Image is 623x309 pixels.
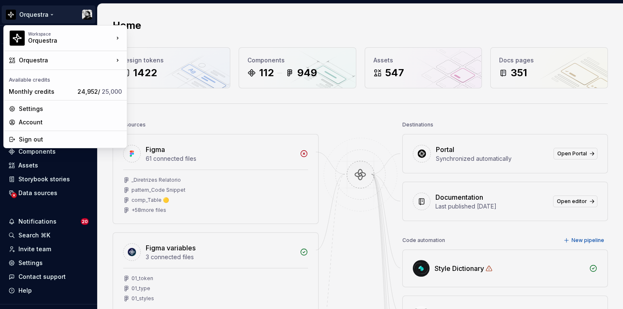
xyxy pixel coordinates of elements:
[19,56,113,64] div: Orquestra
[19,118,122,126] div: Account
[77,88,122,95] span: 24,952 /
[10,31,25,46] img: 2d16a307-6340-4442-b48d-ad77c5bc40e7.png
[19,105,122,113] div: Settings
[9,88,74,96] div: Monthly credits
[28,36,99,45] div: Orquestra
[28,31,113,36] div: Workspace
[19,135,122,144] div: Sign out
[5,72,125,85] div: Available credits
[102,88,122,95] span: 25,000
